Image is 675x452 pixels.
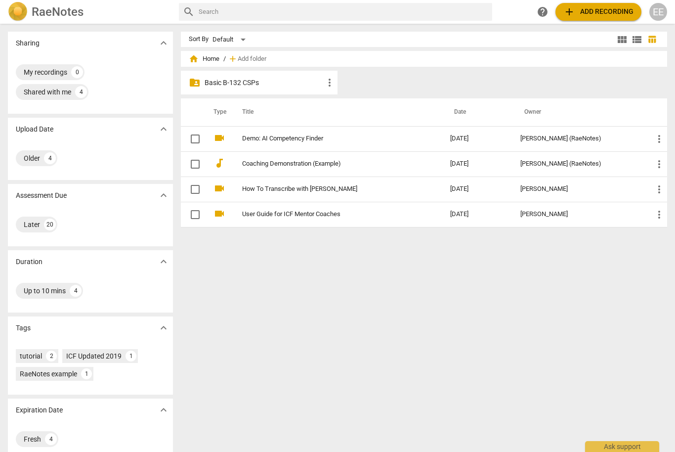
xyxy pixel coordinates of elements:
div: Default [212,32,249,47]
div: Ask support [585,441,659,452]
span: home [189,54,199,64]
button: List view [630,32,644,47]
th: Type [206,98,230,126]
img: Logo [8,2,28,22]
button: Show more [156,122,171,136]
button: Table view [644,32,659,47]
span: Home [189,54,219,64]
div: [PERSON_NAME] (RaeNotes) [520,135,637,142]
span: add [563,6,575,18]
span: folder_shared [189,77,201,89]
div: 4 [45,433,57,445]
div: ICF Updated 2019 [66,351,122,361]
span: more_vert [653,183,665,195]
p: Duration [16,257,42,267]
span: expand_more [158,37,169,49]
a: LogoRaeNotes [8,2,171,22]
p: Upload Date [16,124,53,135]
a: Help [534,3,551,21]
span: table_chart [647,35,657,44]
div: tutorial [20,351,42,361]
span: view_module [616,34,628,45]
span: expand_more [158,123,169,135]
span: / [223,55,226,63]
div: Up to 10 mins [24,286,66,296]
button: Tile view [615,32,630,47]
span: audiotrack [213,157,225,169]
h2: RaeNotes [32,5,84,19]
div: 1 [81,368,92,379]
div: Sort By [189,36,209,43]
p: Tags [16,323,31,333]
p: Basic B-132 CSPs [205,78,324,88]
div: 20 [44,219,56,230]
p: Assessment Due [16,190,67,201]
a: User Guide for ICF Mentor Coaches [242,211,415,218]
div: Later [24,220,40,229]
td: [DATE] [442,202,513,227]
span: more_vert [653,158,665,170]
span: search [183,6,195,18]
span: add [228,54,238,64]
span: videocam [213,208,225,220]
a: Demo: AI Competency Finder [242,135,415,142]
div: Fresh [24,434,41,444]
th: Date [442,98,513,126]
div: Older [24,153,40,163]
div: [PERSON_NAME] (RaeNotes) [520,160,637,168]
button: Show more [156,403,171,417]
th: Owner [512,98,645,126]
div: 0 [71,66,83,78]
p: Expiration Date [16,405,63,415]
button: Show more [156,320,171,335]
span: expand_more [158,404,169,416]
span: Add recording [563,6,633,18]
div: 2 [46,351,57,362]
span: view_list [631,34,643,45]
span: videocam [213,182,225,194]
span: expand_more [158,189,169,201]
p: Sharing [16,38,40,48]
td: [DATE] [442,151,513,177]
div: Shared with me [24,87,71,97]
span: expand_more [158,322,169,334]
div: [PERSON_NAME] [520,185,637,193]
span: help [537,6,548,18]
span: more_vert [653,209,665,221]
span: expand_more [158,256,169,268]
button: Upload [555,3,641,21]
span: videocam [213,132,225,144]
div: 4 [75,86,87,98]
button: Show more [156,188,171,203]
div: 4 [44,152,56,164]
div: 1 [126,351,136,362]
span: more_vert [324,77,336,89]
button: Show more [156,36,171,50]
input: Search [199,4,489,20]
button: Show more [156,254,171,269]
td: [DATE] [442,177,513,202]
div: My recordings [24,67,67,77]
span: Add folder [238,55,266,63]
a: Coaching Demonstration (Example) [242,160,415,168]
th: Title [230,98,442,126]
div: 4 [70,285,82,297]
td: [DATE] [442,126,513,151]
div: RaeNotes example [20,369,77,379]
a: How To Transcribe with [PERSON_NAME] [242,185,415,193]
span: more_vert [653,133,665,145]
button: EE [649,3,667,21]
div: [PERSON_NAME] [520,211,637,218]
